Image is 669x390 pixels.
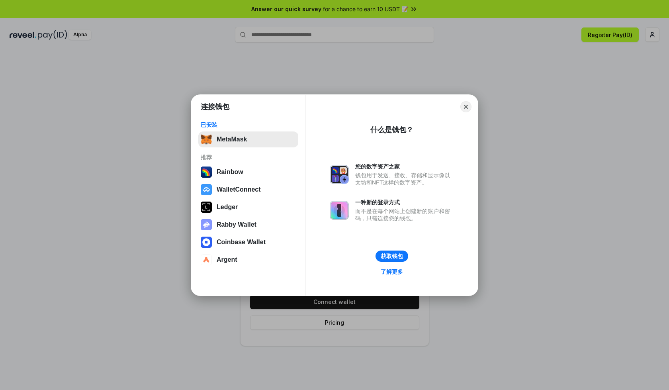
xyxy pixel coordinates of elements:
[355,172,454,186] div: 钱包用于发送、接收、存储和显示像以太坊和NFT这样的数字资产。
[201,121,296,128] div: 已安装
[217,204,238,211] div: Ledger
[217,136,247,143] div: MetaMask
[201,102,229,112] h1: 连接钱包
[198,217,298,233] button: Rabby Wallet
[381,253,403,260] div: 获取钱包
[201,134,212,145] img: svg+xml,%3Csvg%20fill%3D%22none%22%20height%3D%2233%22%20viewBox%3D%220%200%2035%2033%22%20width%...
[198,131,298,147] button: MetaMask
[355,163,454,170] div: 您的数字资产之家
[217,169,243,176] div: Rainbow
[370,125,413,135] div: 什么是钱包？
[201,219,212,230] img: svg+xml,%3Csvg%20xmlns%3D%22http%3A%2F%2Fwww.w3.org%2F2000%2Fsvg%22%20fill%3D%22none%22%20viewBox...
[355,199,454,206] div: 一种新的登录方式
[198,164,298,180] button: Rainbow
[198,182,298,198] button: WalletConnect
[198,252,298,268] button: Argent
[330,201,349,220] img: svg+xml,%3Csvg%20xmlns%3D%22http%3A%2F%2Fwww.w3.org%2F2000%2Fsvg%22%20fill%3D%22none%22%20viewBox...
[217,256,237,263] div: Argent
[376,251,408,262] button: 获取钱包
[201,184,212,195] img: svg+xml,%3Csvg%20width%3D%2228%22%20height%3D%2228%22%20viewBox%3D%220%200%2028%2028%22%20fill%3D...
[217,239,266,246] div: Coinbase Wallet
[330,165,349,184] img: svg+xml,%3Csvg%20xmlns%3D%22http%3A%2F%2Fwww.w3.org%2F2000%2Fsvg%22%20fill%3D%22none%22%20viewBox...
[460,101,471,112] button: Close
[355,208,454,222] div: 而不是在每个网站上创建新的账户和密码，只需连接您的钱包。
[201,167,212,178] img: svg+xml,%3Csvg%20width%3D%22120%22%20height%3D%22120%22%20viewBox%3D%220%200%20120%20120%22%20fil...
[217,186,261,193] div: WalletConnect
[217,221,256,228] div: Rabby Wallet
[201,202,212,213] img: svg+xml,%3Csvg%20xmlns%3D%22http%3A%2F%2Fwww.w3.org%2F2000%2Fsvg%22%20width%3D%2228%22%20height%3...
[198,234,298,250] button: Coinbase Wallet
[201,154,296,161] div: 推荐
[381,268,403,275] div: 了解更多
[376,267,408,277] a: 了解更多
[201,254,212,265] img: svg+xml,%3Csvg%20width%3D%2228%22%20height%3D%2228%22%20viewBox%3D%220%200%2028%2028%22%20fill%3D...
[198,199,298,215] button: Ledger
[201,237,212,248] img: svg+xml,%3Csvg%20width%3D%2228%22%20height%3D%2228%22%20viewBox%3D%220%200%2028%2028%22%20fill%3D...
